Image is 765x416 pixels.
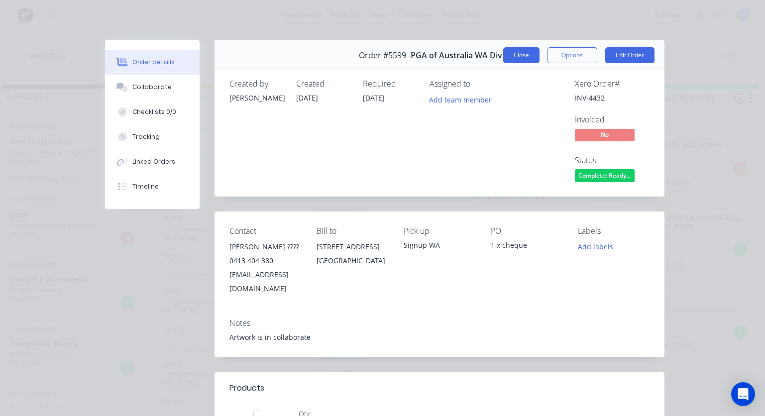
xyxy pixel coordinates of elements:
[575,93,650,103] div: INV-4432
[105,149,200,174] button: Linked Orders
[317,240,388,272] div: [STREET_ADDRESS][GEOGRAPHIC_DATA]
[430,79,529,89] div: Assigned to
[229,240,301,296] div: [PERSON_NAME] ????0413 404 380[EMAIL_ADDRESS][DOMAIN_NAME]
[105,124,200,149] button: Tracking
[229,226,301,236] div: Contact
[491,226,562,236] div: PO
[605,47,655,63] button: Edit Order
[132,132,160,141] div: Tracking
[430,93,497,106] button: Add team member
[575,169,635,184] button: Complete: Ready...
[547,47,597,63] button: Options
[578,226,649,236] div: Labels
[229,254,301,268] div: 0413 404 380
[105,174,200,199] button: Timeline
[229,318,650,328] div: Notes
[132,182,159,191] div: Timeline
[296,93,318,103] span: [DATE]
[359,51,411,60] span: Order #5599 -
[229,382,264,394] div: Products
[572,240,618,253] button: Add labels
[229,93,284,103] div: [PERSON_NAME]
[105,50,200,75] button: Order details
[132,107,176,116] div: Checklists 0/0
[105,100,200,124] button: Checklists 0/0
[404,226,475,236] div: Pick up
[317,240,388,254] div: [STREET_ADDRESS]
[575,115,650,124] div: Invoiced
[229,240,301,254] div: [PERSON_NAME] ????
[575,156,650,165] div: Status
[575,79,650,89] div: Xero Order #
[424,93,497,106] button: Add team member
[575,169,635,182] span: Complete: Ready...
[229,332,650,342] div: Artwork is in collaborate
[105,75,200,100] button: Collaborate
[411,51,520,60] span: PGA of Australia WA Division
[363,79,418,89] div: Required
[503,47,540,63] button: Close
[404,240,475,250] div: Signup WA
[491,240,562,254] div: 1 x cheque
[132,58,175,67] div: Order details
[363,93,385,103] span: [DATE]
[132,157,175,166] div: Linked Orders
[317,226,388,236] div: Bill to
[229,79,284,89] div: Created by
[731,382,755,406] div: Open Intercom Messenger
[296,79,351,89] div: Created
[575,129,635,141] span: No
[317,254,388,268] div: [GEOGRAPHIC_DATA]
[229,268,301,296] div: [EMAIL_ADDRESS][DOMAIN_NAME]
[132,83,172,92] div: Collaborate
